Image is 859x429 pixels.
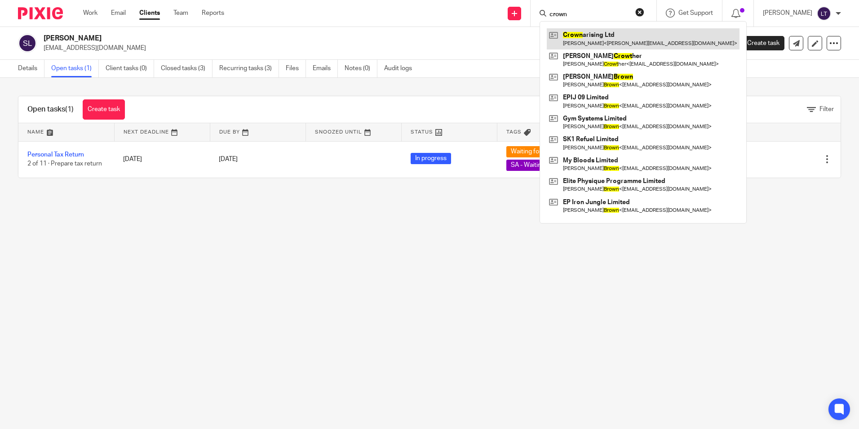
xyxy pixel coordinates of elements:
a: Emails [313,60,338,77]
a: Clients [139,9,160,18]
a: Team [173,9,188,18]
p: [PERSON_NAME] [763,9,812,18]
img: svg%3E [817,6,831,21]
span: Get Support [678,10,713,16]
a: Closed tasks (3) [161,60,213,77]
a: Create task [83,99,125,120]
img: svg%3E [18,34,37,53]
a: Reports [202,9,224,18]
span: Snoozed Until [315,130,362,134]
span: (1) [65,106,74,113]
button: Clear [635,8,644,17]
span: Filter [819,106,834,112]
a: Open tasks (1) [51,60,99,77]
input: Search [549,11,629,19]
a: Client tasks (0) [106,60,154,77]
span: SA - Waiting for checklist to be completed [506,160,633,171]
span: In progress [411,153,451,164]
a: Email [111,9,126,18]
h2: [PERSON_NAME] [44,34,584,43]
a: Audit logs [384,60,419,77]
span: Tags [506,130,522,134]
a: Notes (0) [345,60,377,77]
span: Waiting for client info [506,146,575,157]
p: [EMAIL_ADDRESS][DOMAIN_NAME] [44,44,719,53]
span: Status [411,130,433,134]
a: Recurring tasks (3) [219,60,279,77]
span: 2 of 11 · Prepare tax return [27,161,102,167]
img: Pixie [18,7,63,19]
a: Personal Tax Return [27,152,84,158]
a: Work [83,9,97,18]
td: [DATE] [114,141,210,178]
a: Files [286,60,306,77]
a: Create task [732,36,784,50]
span: [DATE] [219,156,238,162]
a: Details [18,60,44,77]
h1: Open tasks [27,105,74,114]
